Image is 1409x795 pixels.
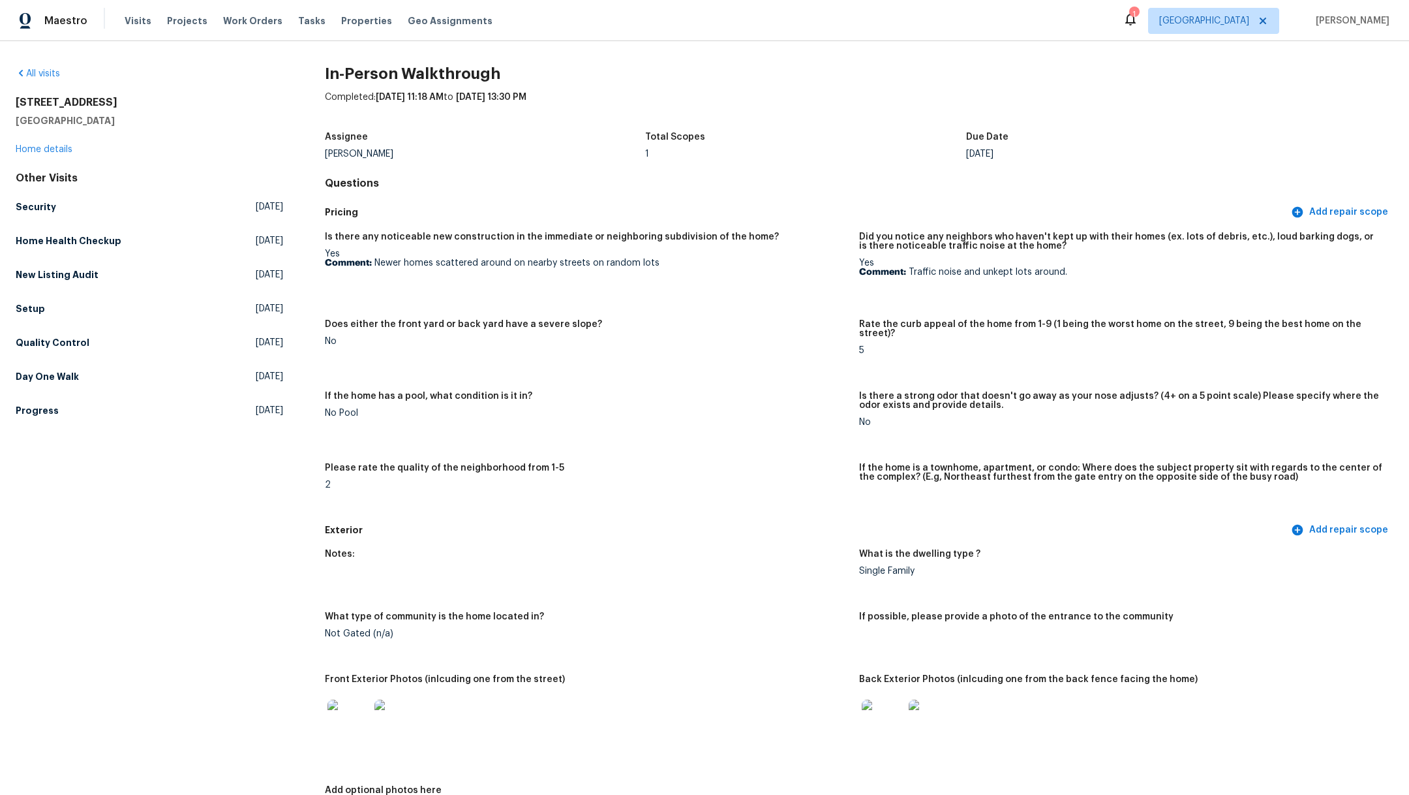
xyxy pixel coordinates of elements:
[16,331,283,354] a: Quality Control[DATE]
[16,297,283,320] a: Setup[DATE]
[44,14,87,27] span: Maestro
[16,234,121,247] h5: Home Health Checkup
[645,132,705,142] h5: Total Scopes
[325,91,1393,125] div: Completed: to
[1311,14,1389,27] span: [PERSON_NAME]
[16,200,56,213] h5: Security
[325,480,849,490] div: 2
[325,320,602,329] h5: Does either the front yard or back yard have a severe slope?
[859,567,1383,576] div: Single Family
[16,399,283,422] a: Progress[DATE]
[859,675,1198,684] h5: Back Exterior Photos (inlcuding one from the back fence facing the home)
[1129,8,1138,21] div: 1
[325,149,646,159] div: [PERSON_NAME]
[16,404,59,417] h5: Progress
[16,69,60,78] a: All visits
[1294,522,1388,538] span: Add repair scope
[16,96,283,109] h2: [STREET_ADDRESS]
[325,392,532,401] h5: If the home has a pool, what condition is it in?
[167,14,207,27] span: Projects
[408,14,492,27] span: Geo Assignments
[325,206,1288,219] h5: Pricing
[1294,204,1388,221] span: Add repair scope
[325,463,564,473] h5: Please rate the quality of the neighborhood from 1-5
[1288,518,1393,542] button: Add repair scope
[859,258,1383,277] div: Yes
[16,195,283,219] a: Security[DATE]
[16,114,283,127] h5: [GEOGRAPHIC_DATA]
[325,675,565,684] h5: Front Exterior Photos (inlcuding one from the street)
[325,550,355,559] h5: Notes:
[859,320,1383,338] h5: Rate the curb appeal of the home from 1-9 (1 being the worst home on the street, 9 being the best...
[859,268,1383,277] p: Traffic noise and unkept lots around.
[966,132,1008,142] h5: Due Date
[325,523,1288,537] h5: Exterior
[859,612,1174,621] h5: If possible, please provide a photo of the entrance to the community
[376,93,444,102] span: [DATE] 11:18 AM
[16,336,89,349] h5: Quality Control
[16,268,98,281] h5: New Listing Audit
[16,172,283,185] div: Other Visits
[859,346,1383,355] div: 5
[341,14,392,27] span: Properties
[325,337,849,346] div: No
[256,370,283,383] span: [DATE]
[859,550,980,559] h5: What is the dwelling type ?
[256,268,283,281] span: [DATE]
[456,93,526,102] span: [DATE] 13:30 PM
[859,463,1383,482] h5: If the home is a townhome, apartment, or condo: Where does the subject property sit with regards ...
[325,409,849,418] div: No Pool
[859,392,1383,410] h5: Is there a strong odor that doesn't go away as your nose adjusts? (4+ on a 5 point scale) Please ...
[223,14,282,27] span: Work Orders
[325,67,1393,80] h2: In-Person Walkthrough
[325,612,544,621] h5: What type of community is the home located in?
[325,232,779,242] h5: Is there any noticeable new construction in the immediate or neighboring subdivision of the home?
[325,786,442,795] h5: Add optional photos here
[256,234,283,247] span: [DATE]
[125,14,151,27] span: Visits
[256,404,283,417] span: [DATE]
[325,629,849,638] div: Not Gated (n/a)
[16,145,72,154] a: Home details
[645,149,966,159] div: 1
[859,232,1383,251] h5: Did you notice any neighbors who haven't kept up with their homes (ex. lots of debris, etc.), lou...
[859,418,1383,427] div: No
[256,336,283,349] span: [DATE]
[1288,200,1393,225] button: Add repair scope
[298,16,326,25] span: Tasks
[325,177,1393,190] h4: Questions
[325,258,372,268] b: Comment:
[256,302,283,315] span: [DATE]
[325,132,368,142] h5: Assignee
[16,229,283,253] a: Home Health Checkup[DATE]
[16,365,283,388] a: Day One Walk[DATE]
[859,268,906,277] b: Comment:
[16,302,45,315] h5: Setup
[16,370,79,383] h5: Day One Walk
[16,263,283,287] a: New Listing Audit[DATE]
[325,249,849,268] div: Yes
[966,149,1287,159] div: [DATE]
[1159,14,1249,27] span: [GEOGRAPHIC_DATA]
[325,258,849,268] p: Newer homes scattered around on nearby streets on random lots
[256,200,283,213] span: [DATE]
